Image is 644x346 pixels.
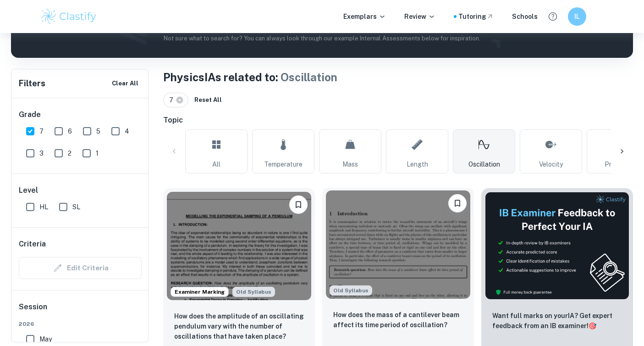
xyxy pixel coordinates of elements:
[39,126,44,136] span: 7
[68,126,72,136] span: 6
[589,322,596,329] span: 🎯
[448,194,467,212] button: Bookmark
[19,239,46,250] h6: Criteria
[39,334,52,344] span: May
[407,159,428,169] span: Length
[169,95,177,105] span: 7
[72,202,80,212] span: SL
[539,159,563,169] span: Velocity
[167,192,311,300] img: Physics IA example thumbnail: How does the amplitude of an oscillating
[289,195,308,214] button: Bookmark
[326,190,470,299] img: Physics IA example thumbnail: How does the mass of a cantilever beam a
[342,159,358,169] span: Mass
[19,77,45,90] h6: Filters
[512,11,538,22] a: Schools
[333,310,463,330] p: How does the mass of a cantilever beam affect its time period of oscillation?
[125,126,129,136] span: 4
[545,9,561,24] button: Help and Feedback
[605,159,631,169] span: Pressure
[163,69,633,85] h1: Physics IAs related to:
[40,7,98,26] img: Clastify logo
[96,148,99,158] span: 1
[212,159,220,169] span: All
[19,301,142,320] h6: Session
[163,93,188,107] div: 7
[163,115,633,126] h6: Topic
[492,311,622,331] p: Want full marks on your IA ? Get expert feedback from an IB examiner!
[330,285,372,296] span: Old Syllabus
[110,77,141,90] button: Clear All
[18,34,626,43] p: Not sure what to search for? You can always look through our example Internal Assessments below f...
[264,159,303,169] span: Temperature
[458,11,494,22] a: Tutoring
[343,11,386,22] p: Exemplars
[485,192,629,300] img: Thumbnail
[171,288,228,296] span: Examiner Marking
[19,109,142,120] h6: Grade
[568,7,586,26] button: IL
[174,311,304,341] p: How does the amplitude of an oscillating pendulum vary with the number of oscillations that have ...
[192,93,224,107] button: Reset All
[232,287,275,297] span: Old Syllabus
[39,202,48,212] span: HL
[330,285,372,296] div: Starting from the May 2025 session, the Physics IA requirements have changed. It's OK to refer to...
[39,148,44,158] span: 3
[281,71,337,84] span: Oscillation
[96,126,100,136] span: 5
[19,185,142,196] h6: Level
[19,320,142,328] span: 2026
[404,11,435,22] p: Review
[19,257,142,279] div: Criteria filters are unavailable when searching by topic
[68,148,72,158] span: 2
[232,287,275,297] div: Starting from the May 2025 session, the Physics IA requirements have changed. It's OK to refer to...
[468,159,500,169] span: Oscillation
[572,11,582,22] h6: IL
